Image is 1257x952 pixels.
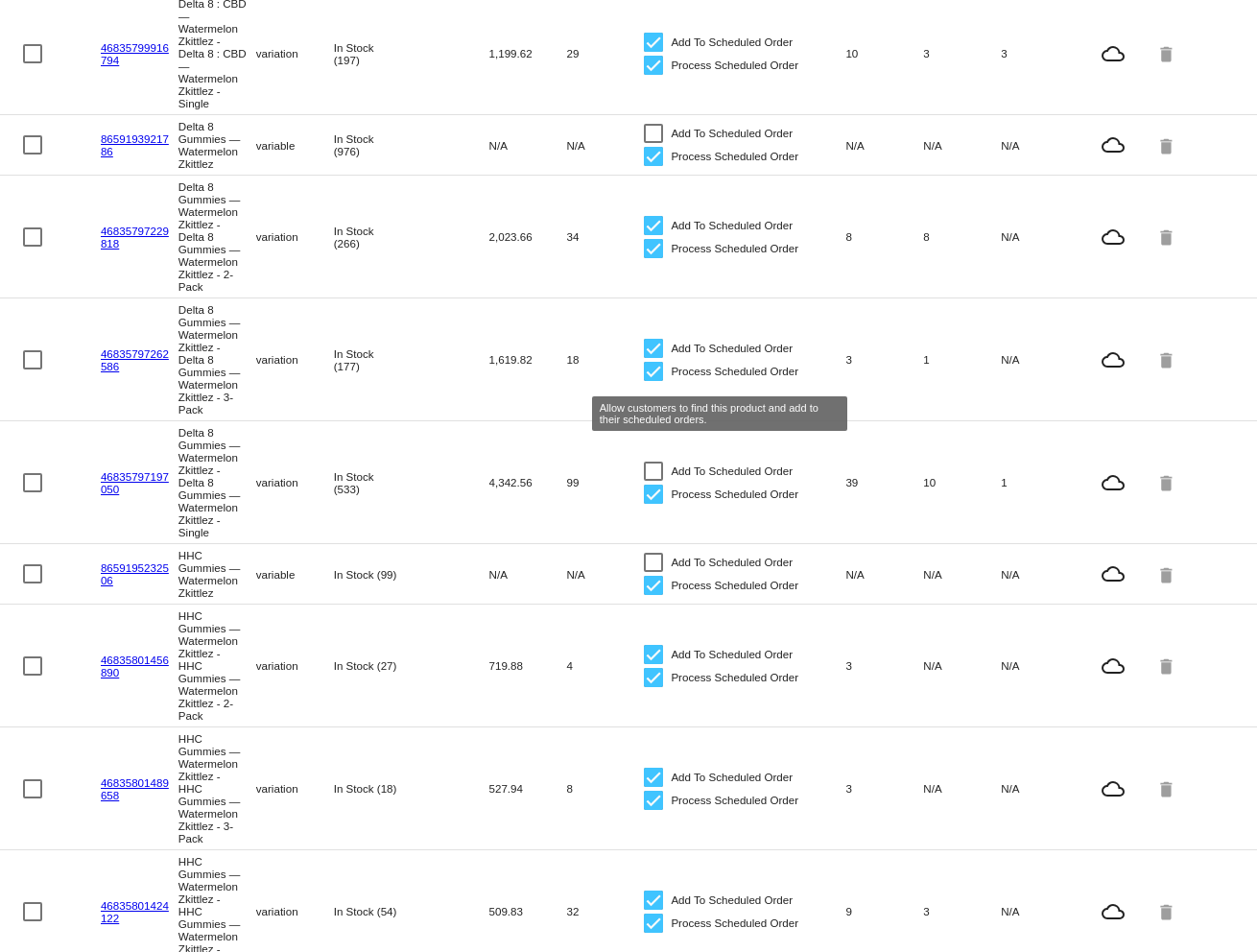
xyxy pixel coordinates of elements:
[1001,563,1079,585] mat-cell: N/A
[671,214,793,237] span: Add To Scheduled Order
[256,348,334,370] mat-cell: variation
[1001,471,1079,493] mat-cell: 1
[1079,42,1147,65] mat-icon: cloud_queue
[489,777,567,799] mat-cell: 527.94
[256,226,334,248] mat-cell: variation
[1079,348,1147,371] mat-icon: cloud_queue
[256,563,334,585] mat-cell: variable
[671,337,793,360] span: Add To Scheduled Order
[566,900,644,922] mat-cell: 32
[489,654,567,677] mat-cell: 719.88
[489,900,567,922] mat-cell: 509.83
[1156,38,1179,68] mat-icon: delete
[1079,133,1147,156] mat-icon: cloud_queue
[1156,222,1179,251] mat-icon: delete
[671,551,793,574] span: Add To Scheduled Order
[178,176,256,297] mat-cell: Delta 8 Gummies — Watermelon Zkittlez - Delta 8 Gummies — Watermelon Zkittlez - 2-Pack
[178,115,256,175] mat-cell: Delta 8 Gummies — Watermelon Zkittlez
[256,777,334,799] mat-cell: variation
[1001,348,1079,370] mat-cell: N/A
[923,42,1001,64] mat-cell: 3
[334,128,412,162] mat-cell: In Stock (976)
[566,42,644,64] mat-cell: 29
[334,36,412,71] mat-cell: In Stock (197)
[1001,42,1079,64] mat-cell: 3
[671,789,798,812] span: Process Scheduled Order
[334,465,412,500] mat-cell: In Stock (533)
[1079,562,1147,585] mat-icon: cloud_queue
[489,134,567,156] mat-cell: N/A
[1079,654,1147,678] mat-icon: cloud_queue
[101,132,169,157] a: 8659193921786
[671,483,798,506] span: Process Scheduled Order
[1079,226,1147,249] mat-icon: cloud_queue
[671,360,798,383] span: Process Scheduled Order
[566,471,644,493] mat-cell: 99
[178,421,256,543] mat-cell: Delta 8 Gummies — Watermelon Zkittlez - Delta 8 Gummies — Watermelon Zkittlez - Single
[101,225,169,250] a: 46835797229818
[1156,131,1179,160] mat-icon: delete
[1001,654,1079,677] mat-cell: N/A
[671,889,793,912] span: Add To Scheduled Order
[923,226,1001,248] mat-cell: 8
[334,220,412,254] mat-cell: In Stock (266)
[671,145,798,168] span: Process Scheduled Order
[923,563,1001,585] mat-cell: N/A
[1156,896,1179,926] mat-icon: delete
[671,122,793,145] span: Add To Scheduled Order
[1079,777,1147,800] mat-icon: cloud_queue
[101,470,169,495] a: 46835797197050
[671,460,793,483] span: Add To Scheduled Order
[101,561,169,586] a: 8659195232506
[489,42,567,64] mat-cell: 1,199.62
[671,31,793,54] span: Add To Scheduled Order
[334,654,412,677] mat-cell: In Stock (27)
[845,348,923,370] mat-cell: 3
[489,348,567,370] mat-cell: 1,619.82
[566,777,644,799] mat-cell: 8
[1156,773,1179,803] mat-icon: delete
[489,226,567,248] mat-cell: 2,023.66
[334,343,412,377] mat-cell: In Stock (177)
[1001,777,1079,799] mat-cell: N/A
[845,777,923,799] mat-cell: 3
[671,237,798,260] span: Process Scheduled Order
[1156,345,1179,374] mat-icon: delete
[845,900,923,922] mat-cell: 9
[671,574,798,597] span: Process Scheduled Order
[256,471,334,493] mat-cell: variation
[178,298,256,420] mat-cell: Delta 8 Gummies — Watermelon Zkittlez - Delta 8 Gummies — Watermelon Zkittlez - 3-Pack
[923,654,1001,677] mat-cell: N/A
[671,666,798,689] span: Process Scheduled Order
[334,563,412,585] mat-cell: In Stock (99)
[671,766,793,789] span: Add To Scheduled Order
[671,54,798,77] span: Process Scheduled Order
[101,41,169,66] a: 46835799916794
[101,654,169,678] a: 46835801456890
[1001,226,1079,248] mat-cell: N/A
[923,900,1001,922] mat-cell: 3
[845,134,923,156] mat-cell: N/A
[334,777,412,799] mat-cell: In Stock (18)
[923,348,1001,370] mat-cell: 1
[566,563,644,585] mat-cell: N/A
[923,777,1001,799] mat-cell: N/A
[256,900,334,922] mat-cell: variation
[256,42,334,64] mat-cell: variation
[1001,134,1079,156] mat-cell: N/A
[1079,900,1147,923] mat-icon: cloud_queue
[845,42,923,64] mat-cell: 10
[671,912,798,935] span: Process Scheduled Order
[489,471,567,493] mat-cell: 4,342.56
[1079,471,1147,494] mat-icon: cloud_queue
[489,563,567,585] mat-cell: N/A
[845,471,923,493] mat-cell: 39
[1156,559,1179,589] mat-icon: delete
[178,727,256,849] mat-cell: HHC Gummies — Watermelon Zkittlez - HHC Gummies — Watermelon Zkittlez - 3-Pack
[845,654,923,677] mat-cell: 3
[101,899,169,924] a: 46835801424122
[1156,651,1179,680] mat-icon: delete
[334,900,412,922] mat-cell: In Stock (54)
[178,544,256,604] mat-cell: HHC Gummies — Watermelon Zkittlez
[256,134,334,156] mat-cell: variable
